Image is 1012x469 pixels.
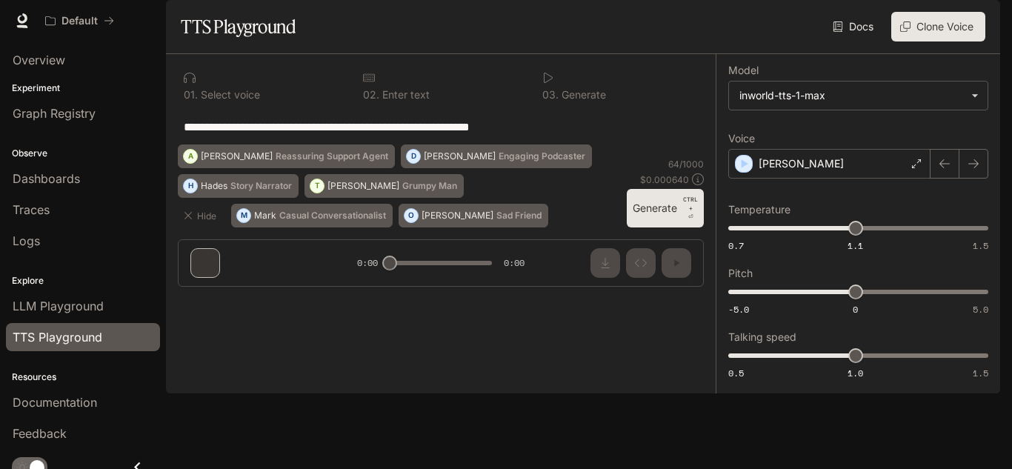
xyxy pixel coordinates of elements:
[184,90,198,100] p: 0 1 .
[830,12,879,41] a: Docs
[668,158,704,170] p: 64 / 1000
[184,144,197,168] div: A
[728,367,744,379] span: 0.5
[739,88,964,103] div: inworld-tts-1-max
[496,211,542,220] p: Sad Friend
[327,182,399,190] p: [PERSON_NAME]
[853,303,858,316] span: 0
[891,12,985,41] button: Clone Voice
[181,12,296,41] h1: TTS Playground
[310,174,324,198] div: T
[627,189,704,227] button: GenerateCTRL +⏎
[728,65,759,76] p: Model
[363,90,379,100] p: 0 2 .
[184,174,197,198] div: H
[542,90,559,100] p: 0 3 .
[61,15,98,27] p: Default
[407,144,420,168] div: D
[973,303,988,316] span: 5.0
[848,239,863,252] span: 1.1
[276,152,388,161] p: Reassuring Support Agent
[759,156,844,171] p: [PERSON_NAME]
[559,90,606,100] p: Generate
[405,204,418,227] div: O
[178,144,395,168] button: A[PERSON_NAME]Reassuring Support Agent
[201,182,227,190] p: Hades
[401,144,592,168] button: D[PERSON_NAME]Engaging Podcaster
[973,367,988,379] span: 1.5
[279,211,386,220] p: Casual Conversationalist
[728,239,744,252] span: 0.7
[254,211,276,220] p: Mark
[39,6,121,36] button: All workspaces
[231,204,393,227] button: MMarkCasual Conversationalist
[237,204,250,227] div: M
[728,204,790,215] p: Temperature
[728,303,749,316] span: -5.0
[728,133,755,144] p: Voice
[402,182,457,190] p: Grumpy Man
[422,211,493,220] p: [PERSON_NAME]
[424,152,496,161] p: [PERSON_NAME]
[379,90,430,100] p: Enter text
[973,239,988,252] span: 1.5
[729,82,988,110] div: inworld-tts-1-max
[499,152,585,161] p: Engaging Podcaster
[683,195,698,222] p: ⏎
[399,204,548,227] button: O[PERSON_NAME]Sad Friend
[728,268,753,279] p: Pitch
[728,332,796,342] p: Talking speed
[683,195,698,213] p: CTRL +
[304,174,464,198] button: T[PERSON_NAME]Grumpy Man
[178,204,225,227] button: Hide
[848,367,863,379] span: 1.0
[198,90,260,100] p: Select voice
[201,152,273,161] p: [PERSON_NAME]
[230,182,292,190] p: Story Narrator
[178,174,299,198] button: HHadesStory Narrator
[640,173,689,186] p: $ 0.000640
